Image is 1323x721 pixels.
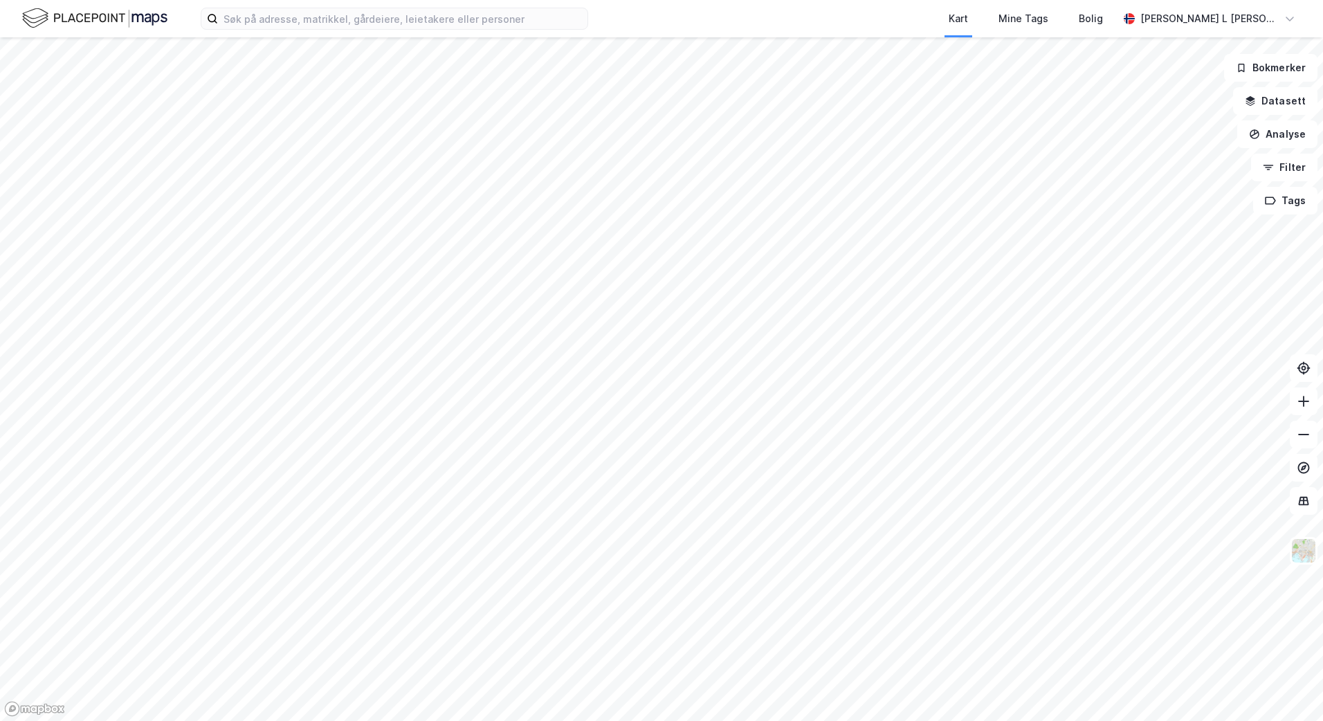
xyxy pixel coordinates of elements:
div: [PERSON_NAME] L [PERSON_NAME] [1140,10,1279,27]
div: Kontrollprogram for chat [1254,655,1323,721]
img: logo.f888ab2527a4732fd821a326f86c7f29.svg [22,6,167,30]
div: Bolig [1079,10,1103,27]
div: Kart [949,10,968,27]
iframe: Chat Widget [1254,655,1323,721]
div: Mine Tags [998,10,1048,27]
input: Søk på adresse, matrikkel, gårdeiere, leietakere eller personer [218,8,587,29]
